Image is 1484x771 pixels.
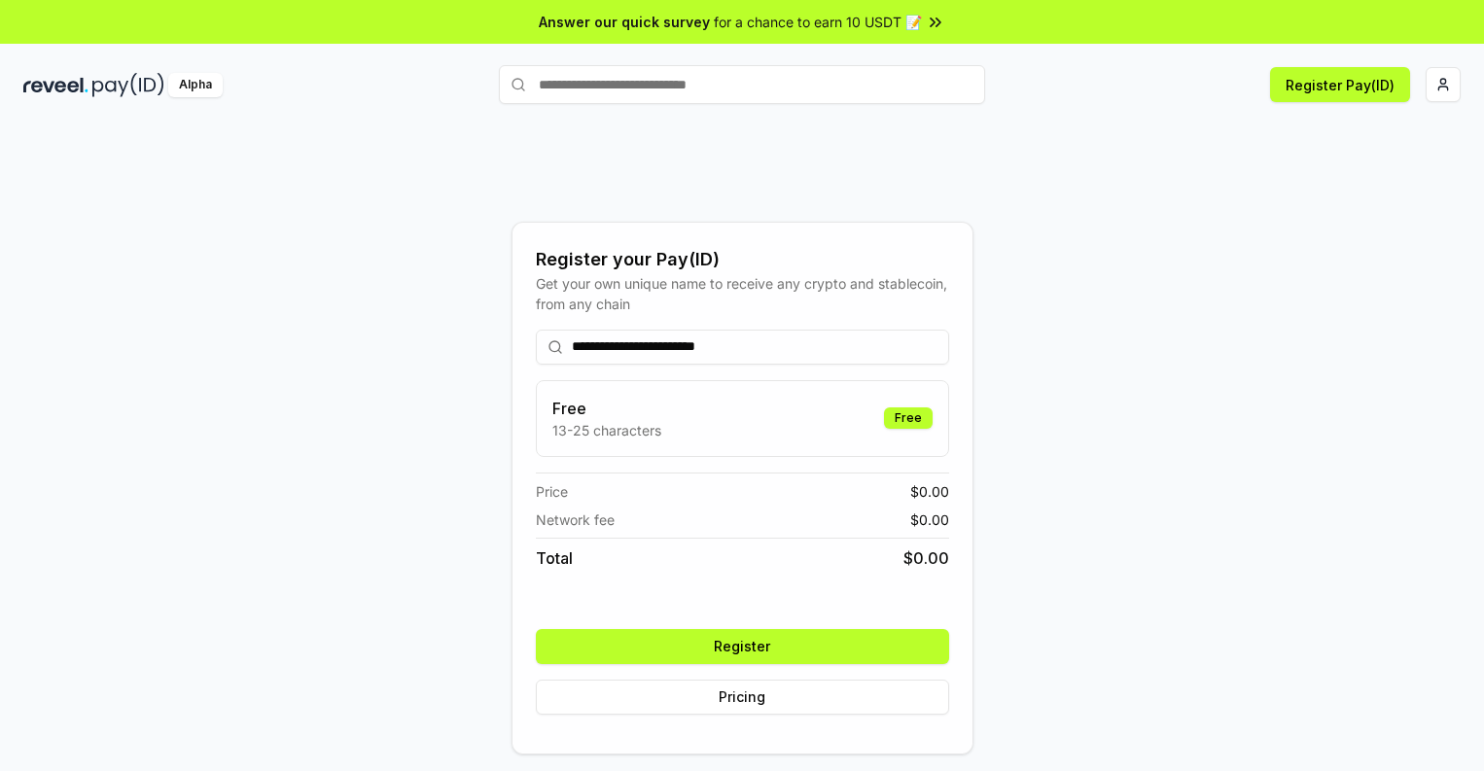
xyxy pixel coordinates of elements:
[1270,67,1410,102] button: Register Pay(ID)
[536,509,615,530] span: Network fee
[552,397,661,420] h3: Free
[552,420,661,440] p: 13-25 characters
[903,546,949,570] span: $ 0.00
[539,12,710,32] span: Answer our quick survey
[910,509,949,530] span: $ 0.00
[536,680,949,715] button: Pricing
[536,546,573,570] span: Total
[536,481,568,502] span: Price
[884,407,933,429] div: Free
[536,273,949,314] div: Get your own unique name to receive any crypto and stablecoin, from any chain
[92,73,164,97] img: pay_id
[23,73,88,97] img: reveel_dark
[168,73,223,97] div: Alpha
[714,12,922,32] span: for a chance to earn 10 USDT 📝
[536,629,949,664] button: Register
[536,246,949,273] div: Register your Pay(ID)
[910,481,949,502] span: $ 0.00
